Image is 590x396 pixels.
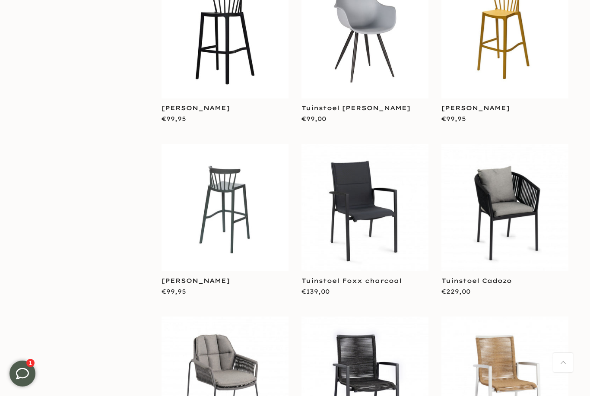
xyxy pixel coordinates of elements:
[553,353,573,372] a: Terug naar boven
[441,115,466,123] span: €99,95
[162,115,186,123] span: €99,95
[441,277,512,285] a: Tuinstoel Cadozo
[301,104,410,112] a: Tuinstoel [PERSON_NAME]
[301,115,326,123] span: €99,00
[441,288,470,295] span: €229,00
[301,288,330,295] span: €139,00
[162,104,230,112] a: [PERSON_NAME]
[162,144,289,271] img: Barstoel Willem groenachterkant
[162,288,186,295] span: €99,95
[301,277,402,285] a: Tuinstoel Foxx charcoal
[441,104,510,112] a: [PERSON_NAME]
[162,277,230,285] a: [PERSON_NAME]
[1,352,44,395] iframe: toggle-frame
